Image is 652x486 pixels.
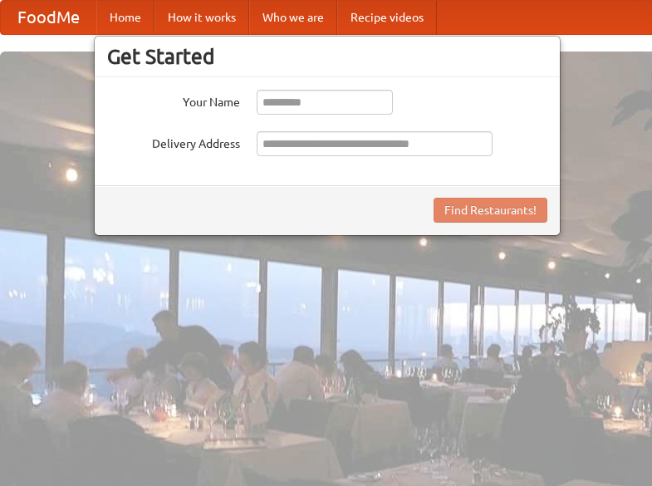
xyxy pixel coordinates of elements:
[249,1,337,34] a: Who we are
[107,90,240,110] label: Your Name
[337,1,437,34] a: Recipe videos
[107,131,240,152] label: Delivery Address
[1,1,96,34] a: FoodMe
[154,1,249,34] a: How it works
[107,44,547,69] h3: Get Started
[434,198,547,223] button: Find Restaurants!
[96,1,154,34] a: Home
